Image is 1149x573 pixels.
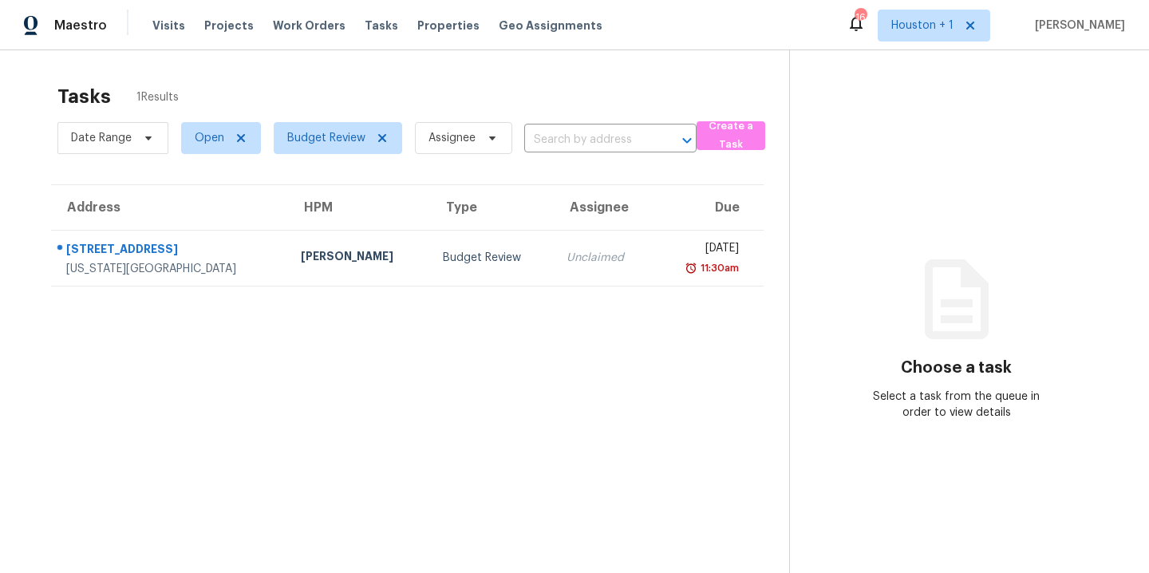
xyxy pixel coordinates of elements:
[430,185,555,230] th: Type
[301,248,417,268] div: [PERSON_NAME]
[1029,18,1125,34] span: [PERSON_NAME]
[152,18,185,34] span: Visits
[499,18,602,34] span: Geo Assignments
[891,18,954,34] span: Houston + 1
[57,89,111,105] h2: Tasks
[697,260,739,276] div: 11:30am
[136,89,179,105] span: 1 Results
[554,185,653,230] th: Assignee
[204,18,254,34] span: Projects
[287,130,365,146] span: Budget Review
[524,128,652,152] input: Search by address
[51,185,288,230] th: Address
[685,260,697,276] img: Overdue Alarm Icon
[66,241,275,261] div: [STREET_ADDRESS]
[417,18,480,34] span: Properties
[365,20,398,31] span: Tasks
[195,130,224,146] span: Open
[428,130,476,146] span: Assignee
[697,121,765,150] button: Create a Task
[705,117,757,154] span: Create a Task
[71,130,132,146] span: Date Range
[288,185,429,230] th: HPM
[66,261,275,277] div: [US_STATE][GEOGRAPHIC_DATA]
[567,250,641,266] div: Unclaimed
[443,250,542,266] div: Budget Review
[855,10,866,26] div: 16
[653,185,764,230] th: Due
[666,240,739,260] div: [DATE]
[676,129,698,152] button: Open
[273,18,345,34] span: Work Orders
[54,18,107,34] span: Maestro
[901,360,1012,376] h3: Choose a task
[873,389,1040,421] div: Select a task from the queue in order to view details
